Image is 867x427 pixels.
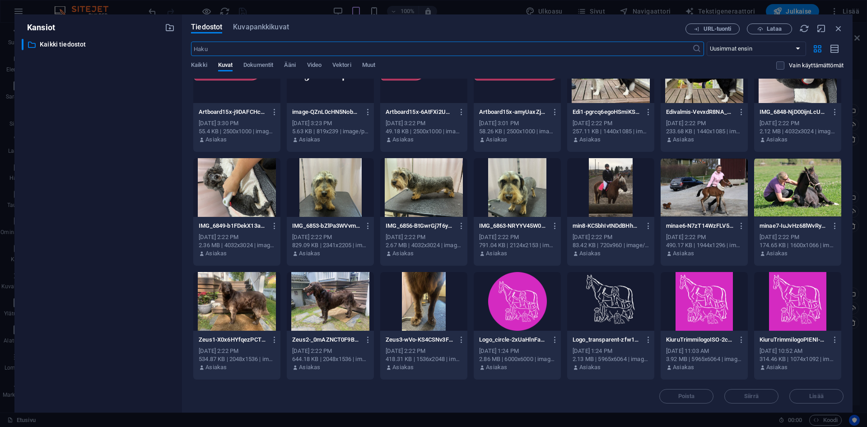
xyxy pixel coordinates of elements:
p: Asiakas [392,136,414,144]
button: Lataa [747,23,792,34]
div: [DATE] 2:22 PM [199,347,275,355]
div: 257.11 KB | 1440x1085 | image/jpeg [573,127,649,136]
p: Kaikki tiedostot [40,39,158,50]
span: Video [307,60,322,72]
div: 55.4 KB | 2500x1000 | image/png [199,127,275,136]
div: 314.46 KB | 1074x1092 | image/png [760,355,836,363]
p: Edivalmis-VevxdR8NA_9GfMsCe5MT9A.jpg [666,108,734,116]
p: Asiakas [205,249,227,258]
div: 644.18 KB | 2048x1536 | image/jpeg [292,355,368,363]
p: Logo_transparent-zfw1TKAy7frFLXbVMeXcxg.png [573,336,640,344]
p: IMG_6848-NjD00ijnLcU1nzTlIdyAUQ.jpeg [760,108,827,116]
span: Muut [362,60,375,72]
span: URL-tuonti [704,26,732,32]
p: Artboard15x-j9DAFCHcnC2H1XTRi6A3Eg.png [199,108,266,116]
span: Ääni [284,60,296,72]
p: Asiakas [766,363,788,371]
div: 534.87 KB | 2048x1536 | image/jpeg [199,355,275,363]
div: 2.86 MB | 6000x6000 | image/png [479,355,555,363]
div: 58.26 KB | 2500x1000 | image/png [479,127,555,136]
div: 233.68 KB | 1440x1085 | image/jpeg [666,127,742,136]
div: 174.65 KB | 1600x1066 | image/jpeg [760,241,836,249]
i: Luo uusi kansio [165,23,175,33]
span: Dokumentit [243,60,273,72]
div: [DATE] 2:22 PM [292,347,368,355]
p: Asiakas [766,136,788,144]
p: KiuruTrimmilogoISO-2cOPMntTF3vQitodW9xERw.jpg [666,336,734,344]
p: Artboard15x-amyUaxZjYMxb_ajdbS8P2Q.png [479,108,547,116]
div: [DATE] 2:22 PM [573,233,649,241]
p: IMG_6863-NRYYV45W0vdJuBCsb4PzEg.jpeg [479,222,547,230]
p: Asiakas [205,363,227,371]
p: min8-KC5bhIvtNDdBHhmvzZnI0A.jpg [573,222,640,230]
p: Asiakas [486,136,507,144]
p: Artboard15x-6AtFXi2UAzgCRC4BullXsg.png [386,108,453,116]
p: Asiakas [299,136,320,144]
p: Asiakas [673,249,694,258]
p: Zeus2-_0mAZNCT0F9BFMK-RmPWKA.jpg [292,336,360,344]
p: Asiakas [392,249,414,258]
div: 791.04 KB | 2124x2153 | image/jpeg [479,241,555,249]
p: Asiakas [205,136,227,144]
div: [DATE] 2:22 PM [386,233,462,241]
div: 3.92 MB | 5965x6064 | image/jpeg [666,355,742,363]
span: Tiedostot [191,22,222,33]
div: [DATE] 1:24 PM [479,347,555,355]
input: Haku [191,42,692,56]
div: [DATE] 10:52 AM [760,347,836,355]
p: IMG_6856-BtGwrGj7f6y2gzBWWM-ydg.jpeg [386,222,453,230]
div: 83.42 KB | 720x960 | image/jpeg [573,241,649,249]
p: IMG_6849-b1FDekX13a6KhNDtpt65MA.jpeg [199,222,266,230]
div: [DATE] 2:22 PM [479,233,555,241]
p: Asiakas [299,363,320,371]
p: Zeus3-wVo-KS4CSNv3FuHumfWUuQ.jpg [386,336,453,344]
p: Asiakas [486,363,507,371]
p: Asiakas [579,136,601,144]
div: 5.63 KB | 819x239 | image/png [292,127,368,136]
div: 418.31 KB | 1536x2048 | image/jpeg [386,355,462,363]
div: 49.18 KB | 2500x1000 | image/png [386,127,462,136]
div: 2.36 MB | 4032x3024 | image/jpeg [199,241,275,249]
p: Asiakas [766,249,788,258]
p: Asiakas [579,363,601,371]
div: [DATE] 3:22 PM [386,119,462,127]
div: ​ [22,39,23,50]
p: Asiakas [673,136,694,144]
p: Asiakas [392,363,414,371]
p: IMG_6853-bZlPa3WVvmLenI54aWvCZg.jpeg [292,222,360,230]
p: Edi1-pgrcq6egoHSmiKSxRREodg.jpg [573,108,640,116]
p: Zeus1-X0x6HYfqezPCT9RDVwJmFw.jpg [199,336,266,344]
div: [DATE] 2:22 PM [666,233,742,241]
div: 2.67 MB | 4032x3024 | image/jpeg [386,241,462,249]
div: 829.09 KB | 2341x2205 | image/jpeg [292,241,368,249]
div: [DATE] 2:22 PM [199,233,275,241]
i: Minimoi [816,23,826,33]
i: Lataa uudelleen [799,23,809,33]
p: Asiakas [673,363,694,371]
span: Kuvat [218,60,233,72]
div: 2.13 MB | 5965x6064 | image/png [573,355,649,363]
div: [DATE] 11:03 AM [666,347,742,355]
div: [DATE] 2:22 PM [386,347,462,355]
p: KiuruTrimmilogoPIENI-YxDtAWjNl-xpGNK40cDAkw.png [760,336,827,344]
p: Asiakas [486,249,507,258]
div: [DATE] 1:24 PM [573,347,649,355]
span: Kuvapankkikuvat [233,22,289,33]
div: [DATE] 2:22 PM [760,233,836,241]
div: [DATE] 3:23 PM [292,119,368,127]
p: Asiakas [579,249,601,258]
p: image-QZnL0cHN5NobNpHALf2wWA.png [292,108,360,116]
span: Kaikki [191,60,207,72]
p: Logo_circle-2xUaHlnFa48Add9t3jRFbA.png [479,336,547,344]
div: [DATE] 3:01 PM [479,119,555,127]
p: minae7-IuJvHz68lWvRyx7_TNhQFA.jpg [760,222,827,230]
span: Vektori [332,60,351,72]
p: Asiakas [299,249,320,258]
div: 2.12 MB | 4032x3024 | image/jpeg [760,127,836,136]
div: 490.17 KB | 1944x1296 | image/jpeg [666,241,742,249]
div: [DATE] 3:30 PM [199,119,275,127]
span: Lataa [767,26,781,32]
i: Sulje [834,23,844,33]
div: [DATE] 2:22 PM [573,119,649,127]
button: URL-tuonti [685,23,740,34]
